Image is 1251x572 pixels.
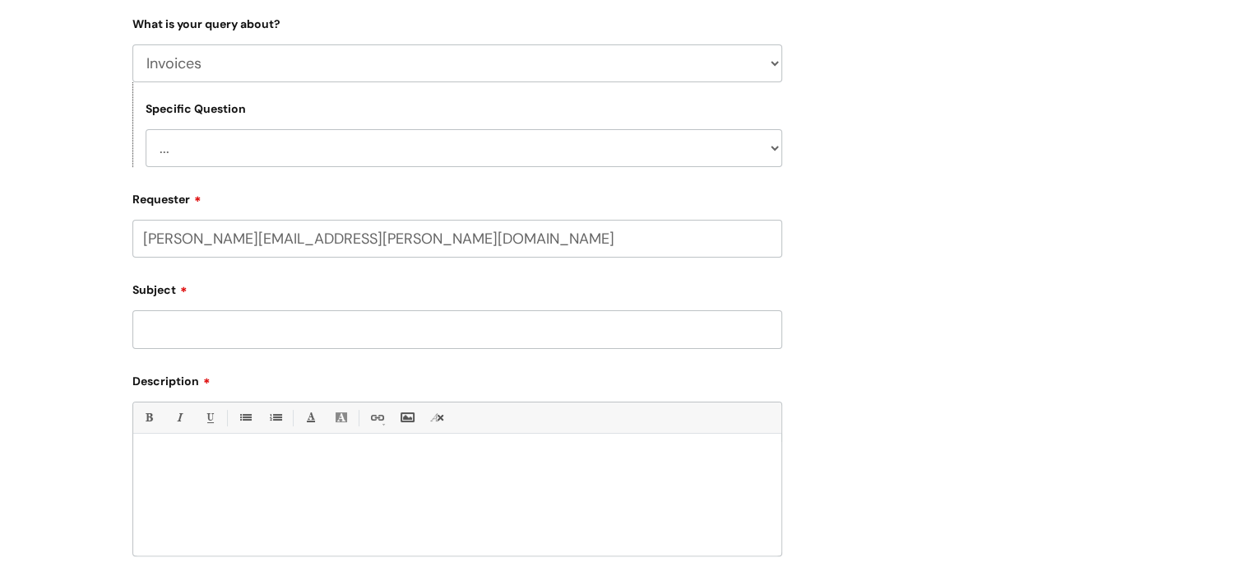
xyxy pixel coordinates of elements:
a: Link [366,407,387,428]
a: Underline(Ctrl-U) [199,407,220,428]
a: Insert Image... [396,407,417,428]
a: Remove formatting (Ctrl-\) [427,407,447,428]
label: Specific Question [146,102,246,116]
label: What is your query about? [132,14,782,31]
a: Italic (Ctrl-I) [169,407,189,428]
a: Font Color [300,407,321,428]
label: Subject [132,277,782,297]
a: • Unordered List (Ctrl-Shift-7) [234,407,255,428]
a: Back Color [331,407,351,428]
a: Bold (Ctrl-B) [138,407,159,428]
a: 1. Ordered List (Ctrl-Shift-8) [265,407,285,428]
label: Requester [132,187,782,207]
input: Email [132,220,782,258]
label: Description [132,369,782,388]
